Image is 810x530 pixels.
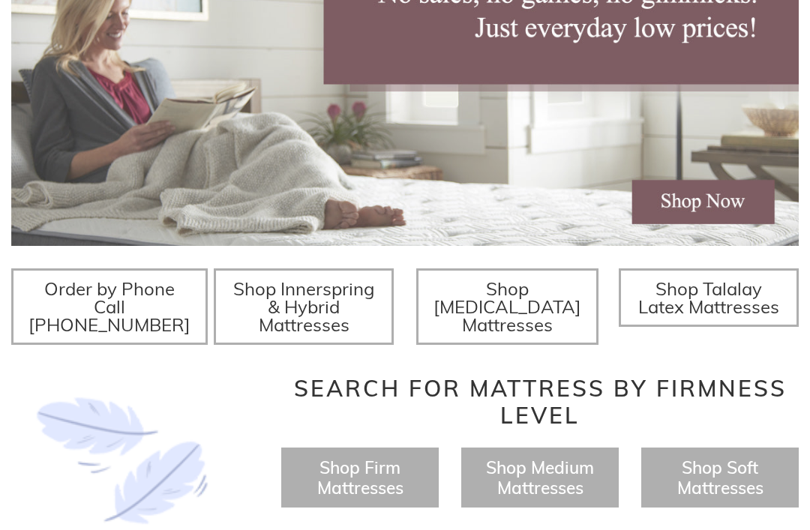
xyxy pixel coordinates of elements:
[619,269,799,328] a: Shop Talalay Latex Mattresses
[638,278,779,319] span: Shop Talalay Latex Mattresses
[233,278,375,337] span: Shop Innerspring & Hybrid Mattresses
[28,278,190,337] span: Order by Phone Call [PHONE_NUMBER]
[486,457,594,499] a: Shop Medium Mattresses
[677,457,763,499] a: Shop Soft Mattresses
[294,375,787,430] span: Search for Mattress by Firmness Level
[214,269,394,346] a: Shop Innerspring & Hybrid Mattresses
[11,269,208,346] a: Order by Phone Call [PHONE_NUMBER]
[317,457,403,499] a: Shop Firm Mattresses
[416,269,598,346] a: Shop [MEDICAL_DATA] Mattresses
[433,278,581,337] span: Shop [MEDICAL_DATA] Mattresses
